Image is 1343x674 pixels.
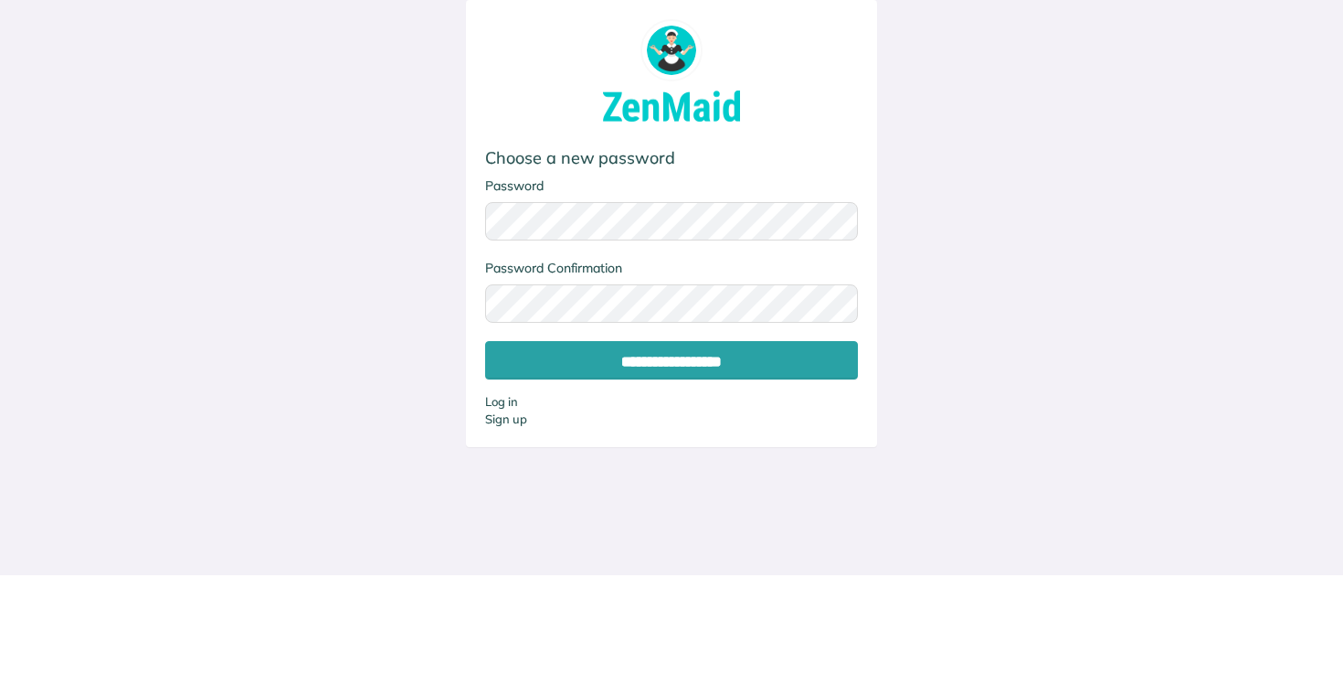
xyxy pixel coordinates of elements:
[485,394,518,409] a: Log in
[485,149,858,167] h3: Choose a new password
[485,259,858,277] label: Password Confirmation
[485,177,858,195] label: Password
[640,19,703,81] img: zenmaid_logo_round_1024px-f83841f553c80fb00d10b2e5adc95d57e2fed014ed32aeeeca2fcdb6e1dc3d85.png
[485,412,527,426] a: Sign up
[603,91,740,122] img: ZenMaid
